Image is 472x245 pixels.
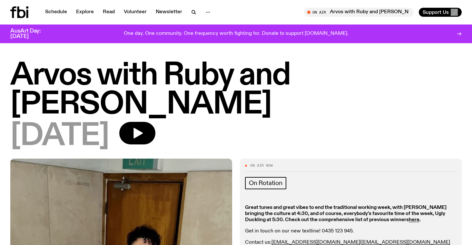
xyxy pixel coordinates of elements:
a: here [409,217,419,222]
a: [EMAIL_ADDRESS][DOMAIN_NAME] [361,240,450,245]
button: On AirArvos with Ruby and [PERSON_NAME] [304,8,414,17]
strong: Great tunes and great vibes to end the traditional working week, with [PERSON_NAME] bringing the ... [245,205,447,222]
a: Newsletter [152,8,186,17]
a: Schedule [41,8,71,17]
h1: Arvos with Ruby and [PERSON_NAME] [10,61,462,119]
a: Volunteer [120,8,151,17]
a: Explore [72,8,98,17]
span: Support Us [423,9,449,15]
a: Read [99,8,119,17]
span: [DATE] [10,122,109,151]
span: On Rotation [249,180,282,187]
button: Support Us [419,8,462,17]
span: On Air Now [250,164,273,167]
p: Get in touch on our new textline! 0435 123 945. [245,228,457,234]
strong: . [419,217,421,222]
p: One day. One community. One frequency worth fighting for. Donate to support [DOMAIN_NAME]. [124,31,349,37]
a: On Rotation [245,177,286,189]
h3: AusArt Day: [DATE] [10,28,52,39]
a: [EMAIL_ADDRESS][DOMAIN_NAME] [271,240,360,245]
